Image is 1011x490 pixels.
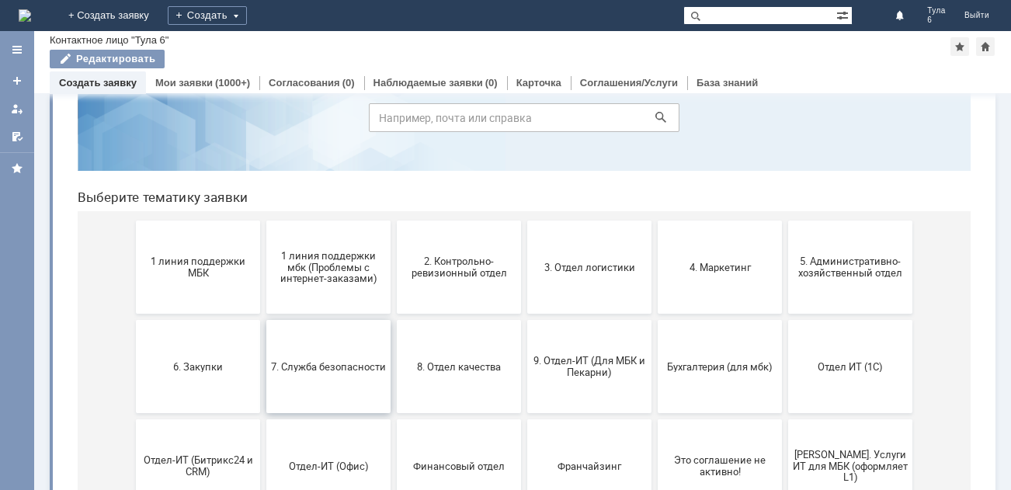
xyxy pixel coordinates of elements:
input: Например, почта или справка [304,69,614,98]
span: 5. Административно-хозяйственный отдел [728,221,842,245]
a: Согласования [269,77,340,89]
button: 7. Служба безопасности [201,286,325,379]
span: 6 [927,16,946,25]
div: (0) [342,77,355,89]
span: 8. Отдел качества [336,326,451,338]
button: Отдел-ИТ (Битрикс24 и CRM) [71,385,195,478]
div: (0) [485,77,498,89]
header: Выберите тематику заявки [12,155,905,171]
a: Соглашения/Услуги [580,77,678,89]
button: Отдел ИТ (1С) [723,286,847,379]
span: [PERSON_NAME]. Услуги ИТ для МБК (оформляет L1) [728,414,842,449]
div: Создать [168,6,247,25]
span: 9. Отдел-ИТ (Для МБК и Пекарни) [467,321,582,344]
span: Франчайзинг [467,426,582,437]
span: Это соглашение не активно! [597,420,712,443]
a: Наблюдаемые заявки [373,77,483,89]
button: Это соглашение не активно! [592,385,717,478]
span: Тула [927,6,946,16]
div: Сделать домашней страницей [976,37,995,56]
a: База знаний [697,77,758,89]
span: 4. Маркетинг [597,227,712,238]
button: 1 линия поддержки мбк (Проблемы с интернет-заказами) [201,186,325,280]
span: 1 линия поддержки МБК [75,221,190,245]
button: 9. Отдел-ИТ (Для МБК и Пекарни) [462,286,586,379]
a: Создать заявку [59,77,137,89]
a: Создать заявку [5,68,30,93]
span: Отдел ИТ (1С) [728,326,842,338]
span: Расширенный поиск [836,7,852,22]
a: Карточка [516,77,561,89]
div: (1000+) [215,77,250,89]
button: 5. Административно-хозяйственный отдел [723,186,847,280]
span: Финансовый отдел [336,426,451,437]
div: Добавить в избранное [950,37,969,56]
div: Контактное лицо "Тула 6" [50,34,168,46]
button: [PERSON_NAME]. Услуги ИТ для МБК (оформляет L1) [723,385,847,478]
label: Воспользуйтесь поиском [304,38,614,54]
span: Бухгалтерия (для мбк) [597,326,712,338]
span: Отдел-ИТ (Битрикс24 и CRM) [75,420,190,443]
a: Мои заявки [5,96,30,121]
button: 1 линия поддержки МБК [71,186,195,280]
button: 2. Контрольно-ревизионный отдел [332,186,456,280]
button: Франчайзинг [462,385,586,478]
img: logo [19,9,31,22]
button: Бухгалтерия (для мбк) [592,286,717,379]
span: 3. Отдел логистики [467,227,582,238]
button: 6. Закупки [71,286,195,379]
button: 3. Отдел логистики [462,186,586,280]
span: 7. Служба безопасности [206,326,321,338]
button: 4. Маркетинг [592,186,717,280]
button: Отдел-ИТ (Офис) [201,385,325,478]
button: Финансовый отдел [332,385,456,478]
span: 2. Контрольно-ревизионный отдел [336,221,451,245]
span: 1 линия поддержки мбк (Проблемы с интернет-заказами) [206,215,321,250]
span: 6. Закупки [75,326,190,338]
span: Отдел-ИТ (Офис) [206,426,321,437]
a: Мои заявки [155,77,213,89]
button: 8. Отдел качества [332,286,456,379]
a: Мои согласования [5,124,30,149]
a: Перейти на домашнюю страницу [19,9,31,22]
